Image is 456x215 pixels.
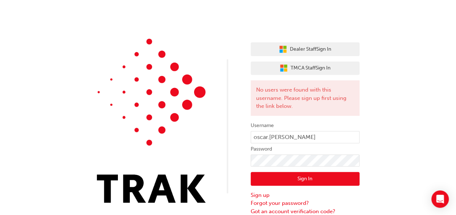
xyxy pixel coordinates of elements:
span: Dealer Staff Sign In [290,45,331,54]
label: Password [251,145,360,153]
label: Username [251,121,360,130]
a: Sign up [251,191,360,199]
button: Dealer StaffSign In [251,42,360,56]
a: Forgot your password? [251,199,360,207]
div: Open Intercom Messenger [431,190,449,208]
div: No users were found with this username. Please sign up first using the link below. [251,80,360,116]
input: Username [251,131,360,143]
button: TMCA StaffSign In [251,62,360,75]
button: Sign In [251,172,360,186]
span: TMCA Staff Sign In [291,64,330,72]
img: Trak [97,39,206,202]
